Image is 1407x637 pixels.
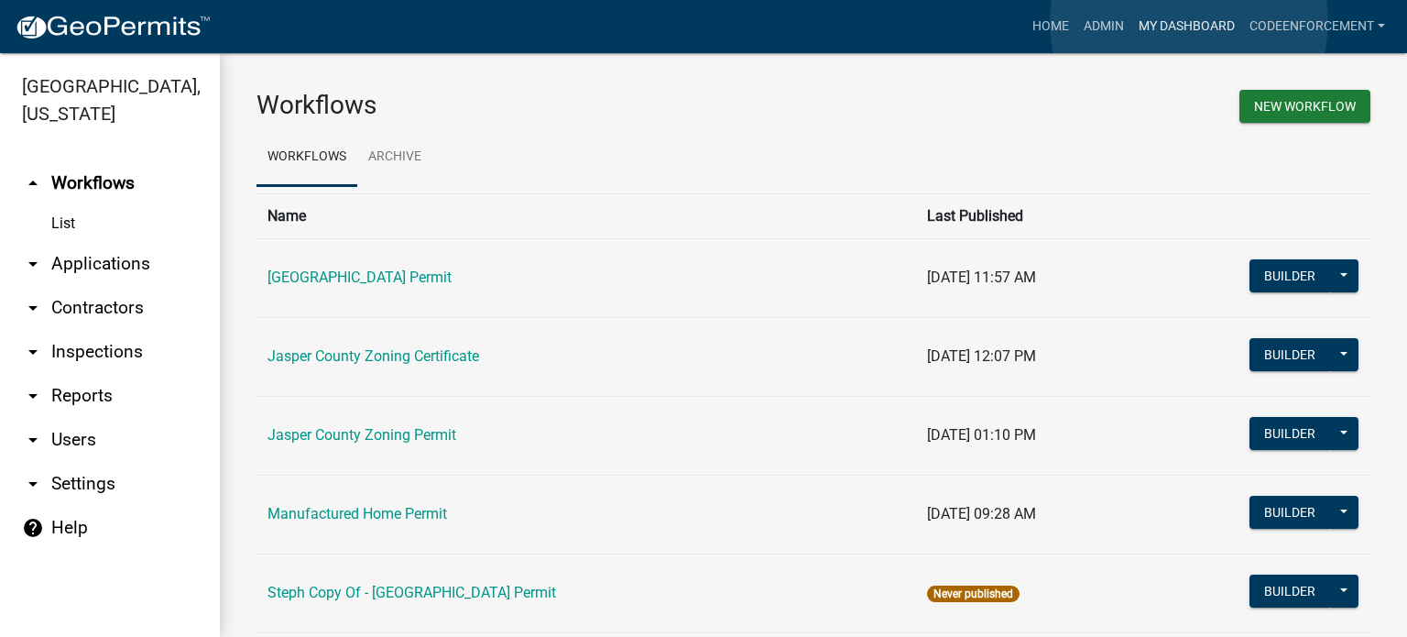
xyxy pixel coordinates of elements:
h3: Workflows [256,90,800,121]
button: Builder [1249,496,1330,529]
span: [DATE] 01:10 PM [927,426,1036,444]
i: arrow_drop_down [22,473,44,495]
a: Jasper County Zoning Permit [267,426,456,444]
a: [GEOGRAPHIC_DATA] Permit [267,269,452,286]
span: [DATE] 12:07 PM [927,347,1036,365]
a: Workflows [256,128,357,187]
a: Archive [357,128,432,187]
button: Builder [1249,259,1330,292]
i: arrow_drop_down [22,341,44,363]
i: arrow_drop_down [22,385,44,407]
i: help [22,517,44,539]
i: arrow_drop_down [22,253,44,275]
button: New Workflow [1239,90,1370,123]
a: codeenforcement [1242,9,1392,44]
button: Builder [1249,417,1330,450]
a: Manufactured Home Permit [267,505,447,522]
th: Last Published [916,193,1141,238]
a: Steph Copy Of - [GEOGRAPHIC_DATA] Permit [267,584,556,601]
i: arrow_drop_down [22,429,44,451]
i: arrow_drop_up [22,172,44,194]
span: [DATE] 09:28 AM [927,505,1036,522]
span: [DATE] 11:57 AM [927,269,1036,286]
button: Builder [1249,338,1330,371]
th: Name [256,193,916,238]
a: Home [1025,9,1076,44]
i: arrow_drop_down [22,297,44,319]
a: Admin [1076,9,1131,44]
span: Never published [927,586,1020,602]
a: My Dashboard [1131,9,1242,44]
button: Builder [1249,575,1330,608]
a: Jasper County Zoning Certificate [267,347,479,365]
